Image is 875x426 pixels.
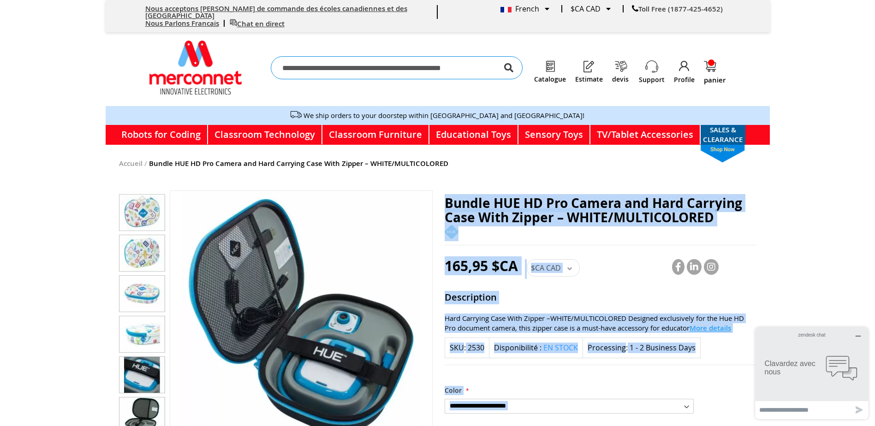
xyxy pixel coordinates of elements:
div: 2530 [468,343,484,353]
span: Color [445,386,462,395]
strong: Processing [588,343,628,353]
img: Hue [445,225,458,239]
div: Bundle HUE HD Pro Camera and Hard Carrying Case With Zipper – WHITE/MULTICOLORED [119,272,165,312]
img: Bundle HUE HD Pro Camera and Hard Carrying Case With Zipper – WHITE/MULTICOLORED [119,276,165,312]
img: Profile.png [678,60,691,73]
span: En stock [543,343,578,353]
span: panier [704,77,726,83]
a: Educational Toys [429,125,518,145]
strong: Bundle HUE HD Pro Camera and Hard Carrying Case With Zipper – WHITE/MULTICOLORED [149,159,448,168]
a: Classroom Furniture [322,125,429,145]
span: French [500,4,539,14]
label: Disponibilité : [494,343,542,353]
a: Support [639,75,665,84]
a: TV/Tablet Accessories [590,125,701,145]
a: Nous acceptons [PERSON_NAME] de commande des écoles canadiennes et des [GEOGRAPHIC_DATA] [145,4,407,20]
a: Hue [445,232,458,241]
a: Accueil [119,159,143,168]
a: We ship orders to your doorstep within [GEOGRAPHIC_DATA] and [GEOGRAPHIC_DATA]! [304,111,584,120]
span: $CA [571,4,584,14]
a: Robots for Coding [115,125,208,145]
img: Catalogue [544,60,557,73]
a: SALES & CLEARANCEshop now [701,125,745,145]
a: Estimate [575,76,603,83]
div: Bundle HUE HD Pro Camera and Hard Carrying Case With Zipper – WHITE/MULTICOLORED [119,231,165,272]
div: Bundle HUE HD Pro Camera and Hard Carrying Case With Zipper – WHITE/MULTICOLORED [119,353,165,393]
span: shop now [696,145,750,163]
img: live chat [230,19,237,26]
img: Bundle HUE HD Pro Camera and Hard Carrying Case With Zipper – WHITE/MULTICOLORED [119,235,165,271]
div: Disponibilité [489,337,583,358]
a: store logo [149,41,242,95]
a: Chat en direct [230,19,285,29]
span: CAD [546,263,561,273]
a: Sensory Toys [518,125,590,145]
a: Nous Parlons Francais [145,18,219,28]
div: $CA CAD [571,5,611,12]
a: panier [704,61,726,83]
img: Bundle HUE HD Pro Camera and Hard Carrying Case With Zipper – WHITE/MULTICOLORED [119,195,165,231]
span: 165,95 $CA [445,256,518,275]
img: Bundle HUE HD Pro Camera and Hard Carrying Case With Zipper – WHITE/MULTICOLORED [119,357,165,393]
img: Bundle HUE HD Pro Camera and Hard Carrying Case With Zipper – WHITE/MULTICOLORED [119,316,165,352]
div: 1 - 2 Business Days [630,343,696,353]
a: Toll Free (1877-425-4652) [632,4,723,14]
strong: Description [445,291,756,307]
div: French [500,5,549,12]
span: Bundle HUE HD Pro Camera and Hard Carrying Case With Zipper – WHITE/MULTICOLORED [445,194,742,226]
iframe: Ouvre un gadget logiciel dans lequel vous pouvez clavarder avec l’un de nos agents [752,324,872,423]
img: French.png [500,7,512,12]
a: Profile [674,75,695,84]
span: CAD [586,4,601,14]
div: Hard Carrying Case With Zipper –WHITE/MULTICOLORED Designed exclusively for the Hue HD Pro docume... [445,314,756,333]
div: $CA CAD [527,259,580,277]
img: Estimate [583,60,595,73]
span: $CA [531,263,544,273]
strong: SKU [450,343,466,353]
span: More details [690,323,731,333]
a: Classroom Technology [208,125,322,145]
a: Catalogue [534,76,566,83]
div: Bundle HUE HD Pro Camera and Hard Carrying Case With Zipper – WHITE/MULTICOLORED [119,190,165,231]
div: Bundle HUE HD Pro Camera and Hard Carrying Case With Zipper – WHITE/MULTICOLORED [119,312,165,353]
